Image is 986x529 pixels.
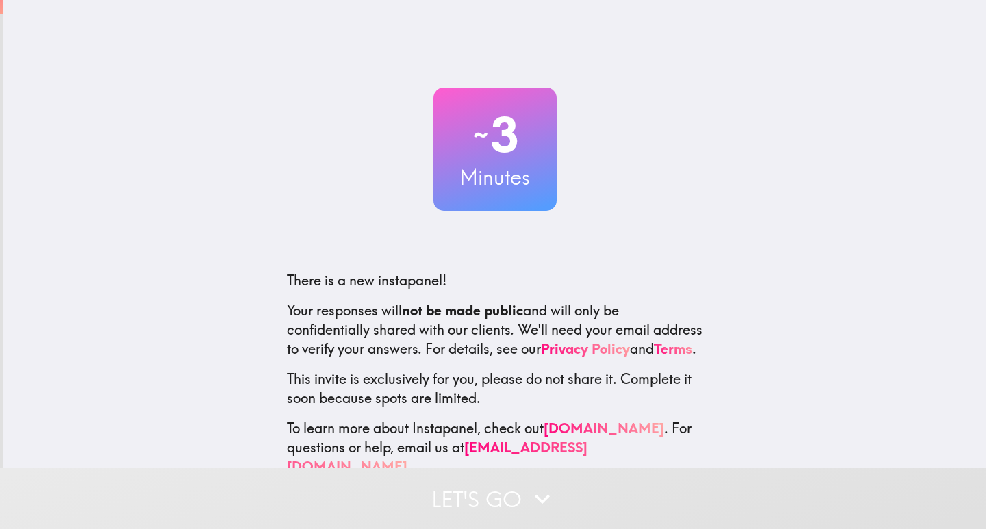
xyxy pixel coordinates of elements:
a: [DOMAIN_NAME] [544,420,664,437]
a: Privacy Policy [541,340,630,357]
span: ~ [471,114,490,155]
b: not be made public [402,302,523,319]
a: Terms [654,340,692,357]
span: There is a new instapanel! [287,272,446,289]
h2: 3 [433,107,557,163]
h3: Minutes [433,163,557,192]
p: To learn more about Instapanel, check out . For questions or help, email us at . [287,419,703,476]
p: This invite is exclusively for you, please do not share it. Complete it soon because spots are li... [287,370,703,408]
p: Your responses will and will only be confidentially shared with our clients. We'll need your emai... [287,301,703,359]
